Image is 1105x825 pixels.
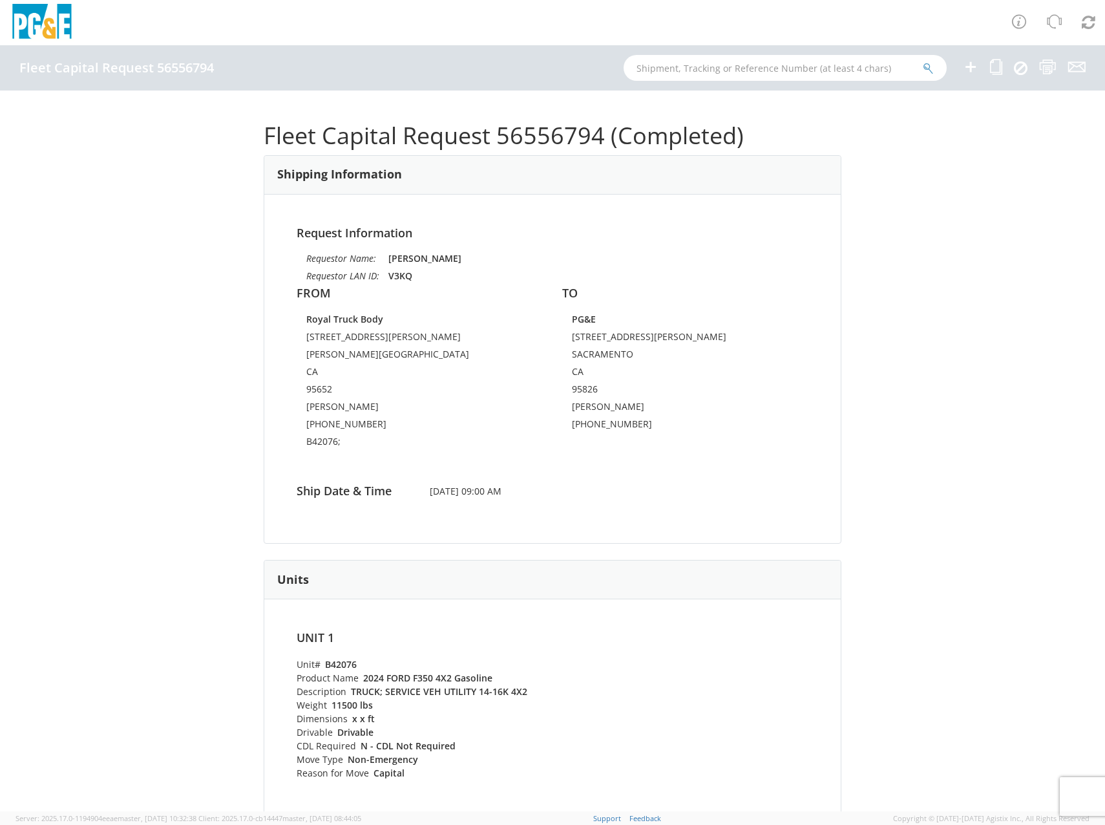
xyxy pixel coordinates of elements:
[351,685,527,698] strong: TRUCK; SERVICE VEH UTILITY 14-16K 4X2
[893,813,1089,824] span: Copyright © [DATE]-[DATE] Agistix Inc., All Rights Reserved
[572,418,799,435] td: [PHONE_NUMBER]
[297,227,808,240] h4: Request Information
[10,4,74,42] img: pge-logo-06675f144f4cfa6a6814.png
[337,726,374,738] strong: Drivable
[297,712,546,725] li: Dimensions
[297,739,546,753] li: CDL Required
[118,813,196,823] span: master, [DATE] 10:32:38
[374,767,405,779] strong: Capital
[297,766,546,780] li: Reason for Move
[297,658,546,671] li: Unit#
[348,753,418,766] strong: Non-Emergency
[277,573,309,586] h3: Units
[287,485,420,498] h4: Ship Date & Time
[16,813,196,823] span: Server: 2025.17.0-1194904eeae
[306,348,533,365] td: [PERSON_NAME][GEOGRAPHIC_DATA]
[572,348,799,365] td: SACRAMENTO
[306,330,533,348] td: [STREET_ADDRESS][PERSON_NAME]
[325,658,357,670] strong: B42076
[363,672,492,684] strong: 2024 FORD F350 4X2 Gasoline
[420,485,686,498] span: [DATE] 09:00 AM
[572,313,596,325] strong: PG&E
[361,740,456,752] strong: N - CDL Not Required
[624,55,947,81] input: Shipment, Tracking or Reference Number (at least 4 chars)
[352,712,375,725] strong: x x ft
[572,400,799,418] td: [PERSON_NAME]
[306,383,533,400] td: 95652
[297,698,546,712] li: Weight
[282,813,361,823] span: master, [DATE] 08:44:05
[306,418,533,435] td: [PHONE_NUMBER]
[572,330,799,348] td: [STREET_ADDRESS][PERSON_NAME]
[297,725,546,739] li: Drivable
[388,270,412,282] strong: V3KQ
[331,699,373,711] strong: 11500 lbs
[388,252,461,264] strong: [PERSON_NAME]
[297,753,546,766] li: Move Type
[306,365,533,383] td: CA
[264,123,841,149] h1: Fleet Capital Request 56556794 (Completed)
[306,435,533,453] td: B42076;
[277,168,402,181] h3: Shipping Information
[306,270,379,282] i: Requestor LAN ID:
[306,252,376,264] i: Requestor Name:
[198,813,361,823] span: Client: 2025.17.0-cb14447
[629,813,661,823] a: Feedback
[572,365,799,383] td: CA
[306,400,533,418] td: [PERSON_NAME]
[593,813,621,823] a: Support
[572,383,799,400] td: 95826
[306,313,383,325] strong: Royal Truck Body
[297,671,546,685] li: Product Name
[297,287,543,300] h4: FROM
[297,632,546,645] h4: Unit 1
[297,685,546,698] li: Description
[19,61,214,75] h4: Fleet Capital Request 56556794
[562,287,808,300] h4: TO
